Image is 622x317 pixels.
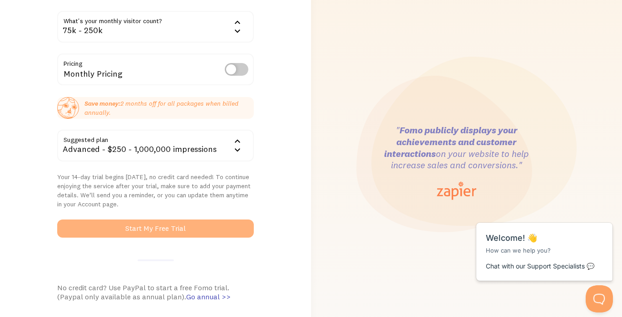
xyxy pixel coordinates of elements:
[57,54,254,87] div: Monthly Pricing
[57,130,254,161] div: Advanced - $250 - 1,000,000 impressions
[384,124,529,171] h3: " on your website to help increase sales and conversions."
[57,283,254,301] div: No credit card? Use PayPal to start a free Fomo trial. (Paypal only available as annual plan).
[472,200,618,285] iframe: Help Scout Beacon - Messages and Notifications
[384,124,517,159] strong: Fomo publicly displays your achievements and customer interactions
[437,182,476,200] img: zapier-logo-67829435118c75c76cb2dd6da18087269b6957094811fad6c81319a220d8a412.png
[57,219,254,238] button: Start My Free Trial
[84,99,120,107] strong: Save money:
[57,172,254,209] p: Your 14-day trial begins [DATE], no credit card needed! To continue enjoying the service after yo...
[84,99,254,117] p: 2 months off for all packages when billed annually.
[186,292,231,301] span: Go annual >>
[57,11,254,43] div: 75k - 250k
[586,285,613,312] iframe: Help Scout Beacon - Open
